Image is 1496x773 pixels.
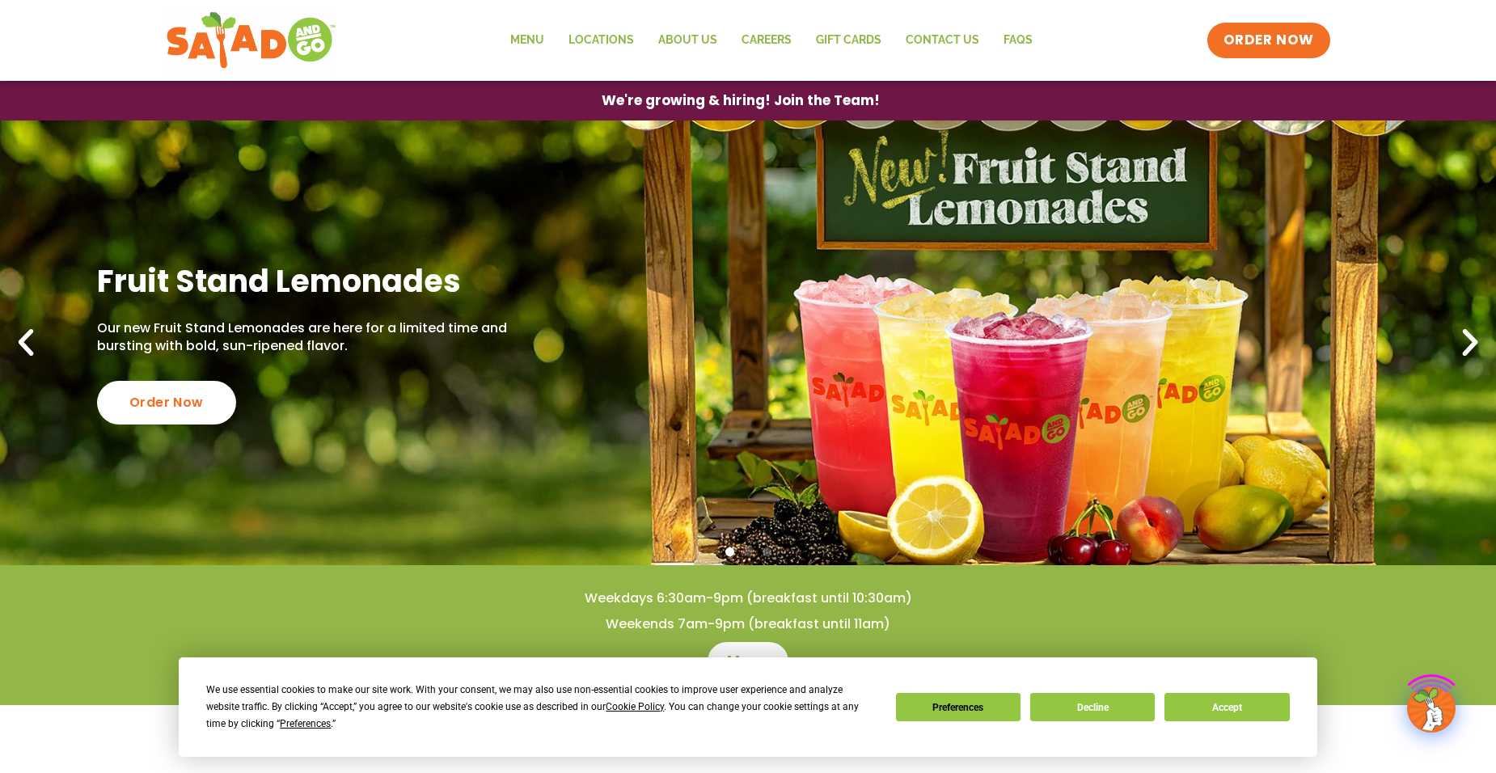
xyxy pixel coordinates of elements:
[179,657,1317,757] div: Cookie Consent Prompt
[166,8,336,73] img: new-SAG-logo-768×292
[744,547,753,556] span: Go to slide 2
[646,22,729,59] a: About Us
[763,547,771,556] span: Go to slide 3
[1030,693,1155,721] button: Decline
[729,22,804,59] a: Careers
[280,718,331,729] span: Preferences
[606,701,664,712] span: Cookie Policy
[894,22,991,59] a: Contact Us
[577,82,904,120] a: We're growing & hiring! Join the Team!
[1207,23,1330,58] a: ORDER NOW
[725,547,734,556] span: Go to slide 1
[498,22,556,59] a: Menu
[1452,325,1488,361] div: Next slide
[97,261,559,301] h2: Fruit Stand Lemonades
[32,589,1464,607] h4: Weekdays 6:30am-9pm (breakfast until 10:30am)
[727,652,768,671] span: Menu
[498,22,1045,59] nav: Menu
[97,381,236,425] div: Order Now
[32,615,1464,633] h4: Weekends 7am-9pm (breakfast until 11am)
[1223,31,1314,50] span: ORDER NOW
[804,22,894,59] a: GIFT CARDS
[602,94,880,108] span: We're growing & hiring! Join the Team!
[1164,693,1289,721] button: Accept
[708,642,788,681] a: Menu
[991,22,1045,59] a: FAQs
[556,22,646,59] a: Locations
[97,319,559,356] p: Our new Fruit Stand Lemonades are here for a limited time and bursting with bold, sun-ripened fla...
[896,693,1021,721] button: Preferences
[206,682,876,733] div: We use essential cookies to make our site work. With your consent, we may also use non-essential ...
[8,325,44,361] div: Previous slide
